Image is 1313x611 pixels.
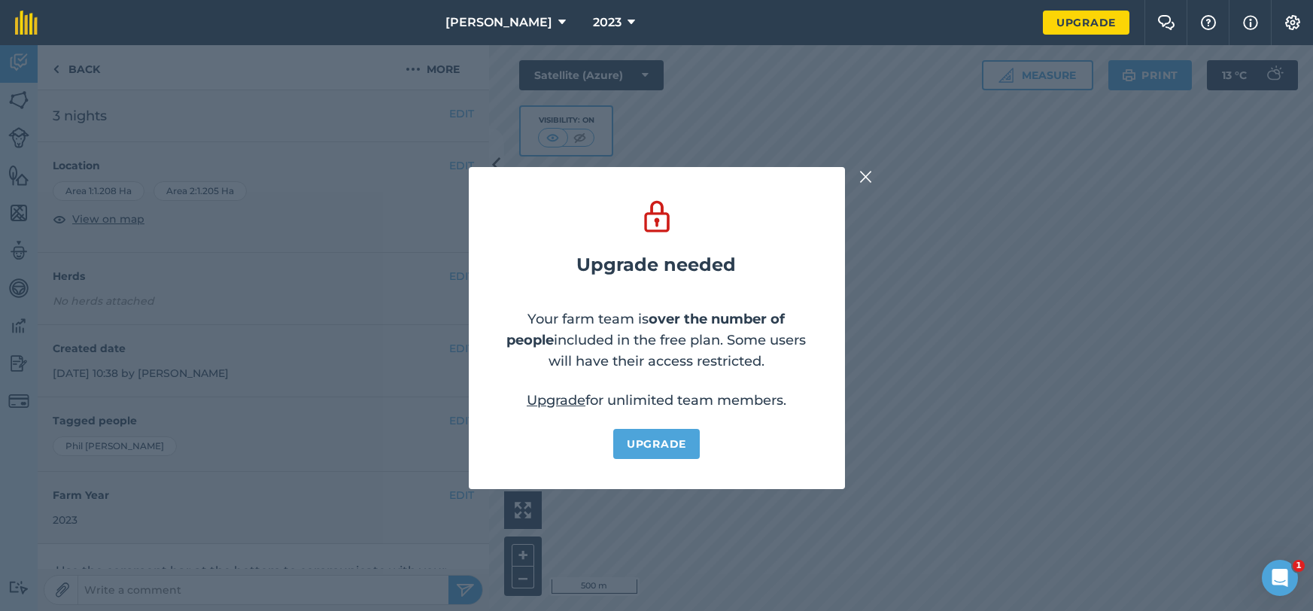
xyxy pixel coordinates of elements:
[613,429,700,459] a: Upgrade
[1262,560,1298,596] iframe: Intercom live chat
[445,14,552,32] span: [PERSON_NAME]
[499,309,815,372] p: Your farm team is included in the free plan. Some users will have their access restricted.
[1284,15,1302,30] img: A cog icon
[507,311,786,348] strong: over the number of people
[1157,15,1175,30] img: Two speech bubbles overlapping with the left bubble in the forefront
[1243,14,1258,32] img: svg+xml;base64,PHN2ZyB4bWxucz0iaHR0cDovL3d3dy53My5vcmcvMjAwMC9zdmciIHdpZHRoPSIxNyIgaGVpZ2h0PSIxNy...
[1293,560,1305,572] span: 1
[15,11,38,35] img: fieldmargin Logo
[1199,15,1217,30] img: A question mark icon
[577,254,737,275] h2: Upgrade needed
[527,392,585,409] a: Upgrade
[1043,11,1129,35] a: Upgrade
[593,14,622,32] span: 2023
[527,390,786,411] p: for unlimited team members.
[859,168,873,186] img: svg+xml;base64,PHN2ZyB4bWxucz0iaHR0cDovL3d3dy53My5vcmcvMjAwMC9zdmciIHdpZHRoPSIyMiIgaGVpZ2h0PSIzMC...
